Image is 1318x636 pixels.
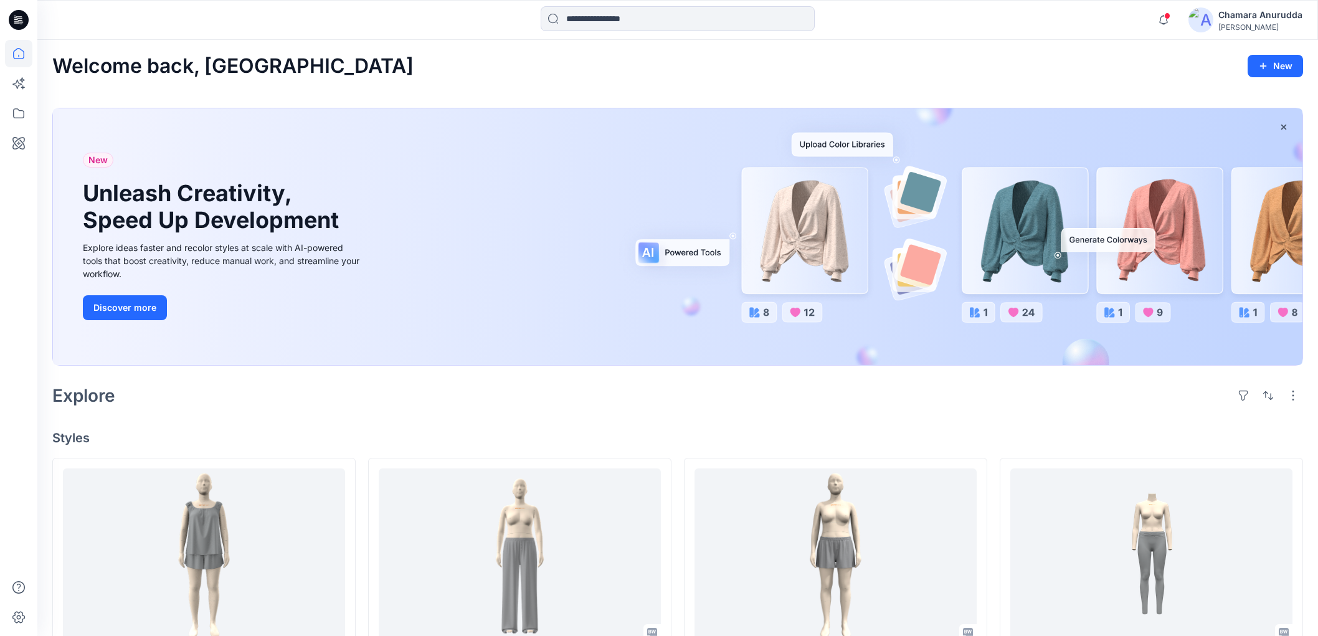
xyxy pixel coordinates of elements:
[83,295,363,320] a: Discover more
[52,386,115,406] h2: Explore
[1188,7,1213,32] img: avatar
[83,241,363,280] div: Explore ideas faster and recolor styles at scale with AI-powered tools that boost creativity, red...
[1218,22,1302,32] div: [PERSON_NAME]
[52,430,1303,445] h4: Styles
[1248,55,1303,77] button: New
[83,180,344,234] h1: Unleash Creativity, Speed Up Development
[83,295,167,320] button: Discover more
[88,153,108,168] span: New
[1218,7,1302,22] div: Chamara Anurudda
[52,55,414,78] h2: Welcome back, [GEOGRAPHIC_DATA]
